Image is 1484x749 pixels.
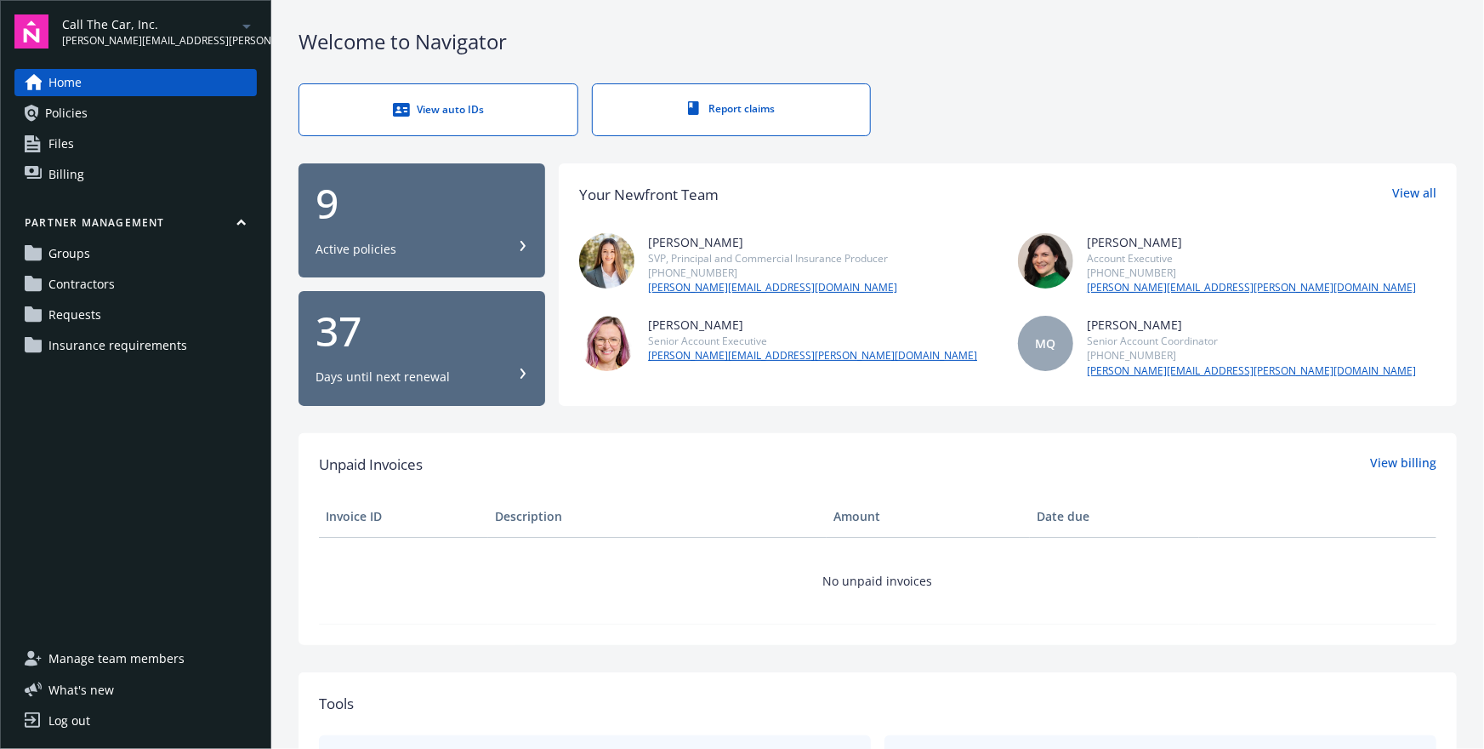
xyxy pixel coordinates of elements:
[1087,280,1416,295] a: [PERSON_NAME][EMAIL_ADDRESS][PERSON_NAME][DOMAIN_NAME]
[14,645,257,672] a: Manage team members
[333,101,543,118] div: View auto IDs
[1018,233,1073,289] img: photo
[648,266,897,280] div: [PHONE_NUMBER]
[827,496,1030,537] th: Amount
[316,311,528,352] div: 37
[236,15,257,36] a: arrowDropDown
[14,301,257,329] a: Requests
[14,332,257,359] a: Insurance requirements
[1087,233,1416,251] div: [PERSON_NAME]
[579,316,634,371] img: photo
[1087,316,1416,334] div: [PERSON_NAME]
[1087,334,1416,348] div: Senior Account Coordinator
[299,83,578,136] a: View auto IDs
[48,130,74,157] span: Files
[319,496,488,537] th: Invoice ID
[648,251,897,266] div: SVP, Principal and Commercial Insurance Producer
[648,233,897,251] div: [PERSON_NAME]
[627,101,837,116] div: Report claims
[316,183,528,224] div: 9
[648,334,977,348] div: Senior Account Executive
[1087,363,1416,379] a: [PERSON_NAME][EMAIL_ADDRESS][PERSON_NAME][DOMAIN_NAME]
[14,130,257,157] a: Files
[592,83,872,136] a: Report claims
[1030,496,1199,537] th: Date due
[488,496,827,537] th: Description
[48,681,114,699] span: What ' s new
[48,707,90,735] div: Log out
[648,348,977,363] a: [PERSON_NAME][EMAIL_ADDRESS][PERSON_NAME][DOMAIN_NAME]
[48,271,115,298] span: Contractors
[648,316,977,334] div: [PERSON_NAME]
[299,291,545,406] button: 37Days until next renewal
[14,161,257,188] a: Billing
[62,15,236,33] span: Call The Car, Inc.
[48,161,84,188] span: Billing
[14,271,257,298] a: Contractors
[62,33,236,49] span: [PERSON_NAME][EMAIL_ADDRESS][PERSON_NAME][DOMAIN_NAME]
[14,240,257,267] a: Groups
[48,301,101,329] span: Requests
[48,69,82,96] span: Home
[1036,334,1056,352] span: MQ
[316,369,450,386] div: Days until next renewal
[14,100,257,127] a: Policies
[1087,251,1416,266] div: Account Executive
[14,14,48,49] img: navigator-logo.svg
[1087,348,1416,363] div: [PHONE_NUMBER]
[48,645,185,672] span: Manage team members
[45,100,88,127] span: Policies
[1087,266,1416,280] div: [PHONE_NUMBER]
[62,14,257,49] button: Call The Car, Inc.[PERSON_NAME][EMAIL_ADDRESS][PERSON_NAME][DOMAIN_NAME]arrowDropDown
[319,454,423,476] span: Unpaid Invoices
[48,332,187,359] span: Insurance requirements
[14,215,257,237] button: Partner management
[299,27,1457,56] div: Welcome to Navigator
[319,693,1436,715] div: Tools
[1370,454,1436,476] a: View billing
[579,184,719,206] div: Your Newfront Team
[648,280,897,295] a: [PERSON_NAME][EMAIL_ADDRESS][DOMAIN_NAME]
[1392,184,1436,206] a: View all
[48,240,90,267] span: Groups
[316,241,396,258] div: Active policies
[299,163,545,278] button: 9Active policies
[579,233,634,289] img: photo
[14,681,141,699] button: What's new
[14,69,257,96] a: Home
[319,537,1436,624] td: No unpaid invoices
